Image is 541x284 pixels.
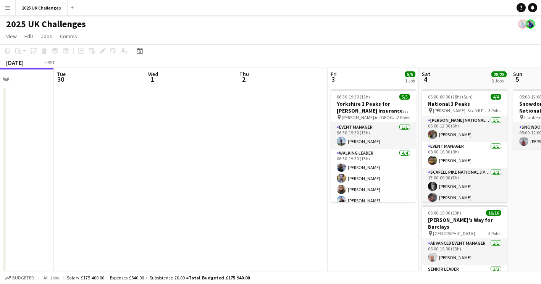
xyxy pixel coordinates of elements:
[6,18,86,30] h1: 2025 UK Challenges
[60,33,77,40] span: Comms
[57,31,80,41] a: Comms
[47,60,55,65] div: BST
[16,0,68,15] button: 2025 UK Challenges
[189,275,250,281] span: Total Budgeted £175 940.00
[38,31,55,41] a: Jobs
[4,274,36,282] button: Budgeted
[526,19,535,29] app-user-avatar: Andy Baker
[41,33,52,40] span: Jobs
[67,275,250,281] div: Salary £175 400.00 + Expenses £540.00 + Subsistence £0.00 =
[21,31,36,41] a: Edit
[24,33,33,40] span: Edit
[518,19,527,29] app-user-avatar: Andy Baker
[42,275,60,281] span: All jobs
[6,33,17,40] span: View
[6,59,24,66] div: [DATE]
[3,31,20,41] a: View
[12,275,34,281] span: Budgeted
